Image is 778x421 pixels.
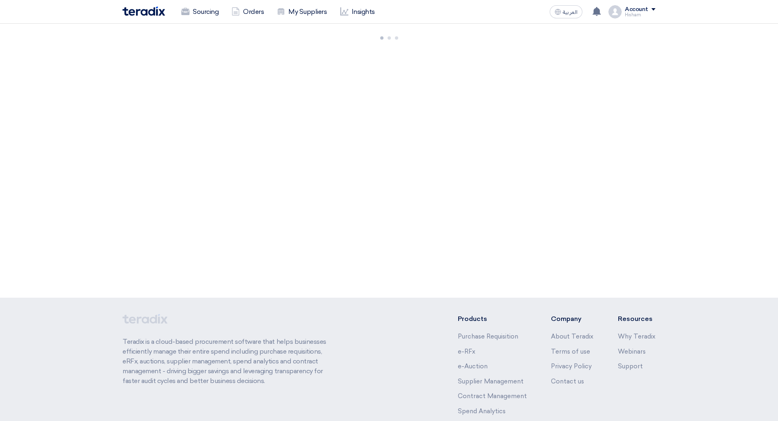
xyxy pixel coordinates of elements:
[551,378,584,385] a: Contact us
[618,314,655,324] li: Resources
[458,408,506,415] a: Spend Analytics
[458,348,475,355] a: e-RFx
[551,314,593,324] li: Company
[175,3,225,21] a: Sourcing
[458,378,524,385] a: Supplier Management
[270,3,333,21] a: My Suppliers
[625,13,655,17] div: Hisham
[225,3,270,21] a: Orders
[123,7,165,16] img: Teradix logo
[550,5,582,18] button: العربية
[551,363,592,370] a: Privacy Policy
[458,333,518,340] a: Purchase Requisition
[458,314,527,324] li: Products
[618,333,655,340] a: Why Teradix
[551,348,590,355] a: Terms of use
[625,6,648,13] div: Account
[551,333,593,340] a: About Teradix
[458,363,488,370] a: e-Auction
[618,363,643,370] a: Support
[563,9,577,15] span: العربية
[618,348,646,355] a: Webinars
[123,337,336,386] p: Teradix is a cloud-based procurement software that helps businesses efficiently manage their enti...
[458,392,527,400] a: Contract Management
[609,5,622,18] img: profile_test.png
[334,3,381,21] a: Insights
